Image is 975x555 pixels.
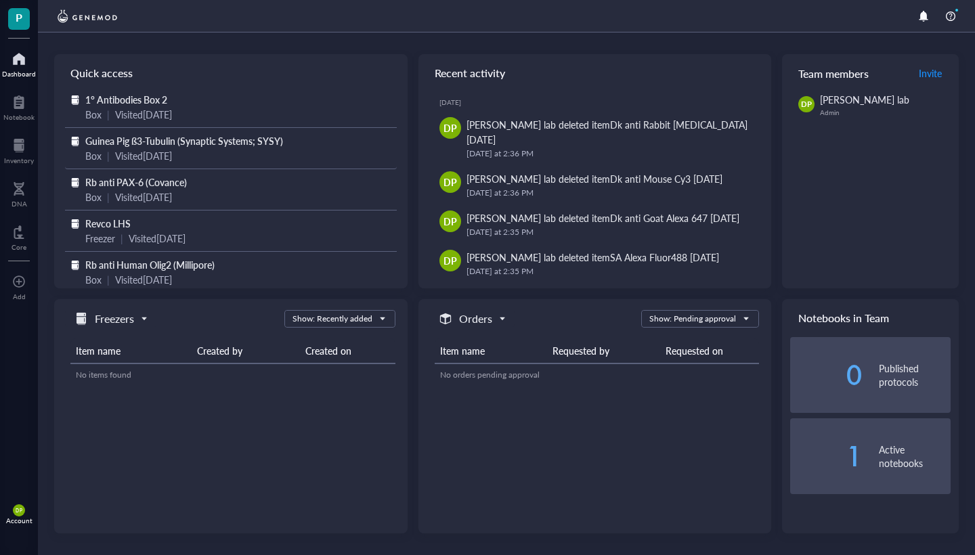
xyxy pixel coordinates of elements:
div: 1 [790,445,862,467]
div: | [107,272,110,287]
div: DNA [12,200,27,208]
span: DP [443,253,457,268]
span: DP [443,120,457,135]
th: Created on [300,338,395,363]
div: | [107,148,110,163]
a: Inventory [4,135,34,164]
th: Item name [70,338,192,363]
div: Notebooks in Team [782,299,959,337]
span: DP [443,175,457,190]
div: [DATE] [439,98,761,106]
div: Dk anti Mouse Cy3 [DATE] [610,172,722,185]
th: Created by [192,338,300,363]
div: [DATE] at 2:36 PM [467,147,750,160]
div: Box [85,272,102,287]
div: Recent activity [418,54,772,92]
div: 0 [790,364,862,386]
div: Visited [DATE] [115,107,172,122]
span: Invite [919,66,942,80]
a: Core [12,221,26,251]
div: Show: Recently added [292,313,372,325]
h5: Orders [459,311,492,327]
h5: Freezers [95,311,134,327]
div: Visited [DATE] [115,190,172,204]
div: Box [85,190,102,204]
a: Notebook [3,91,35,121]
div: | [107,190,110,204]
div: Account [6,516,32,525]
div: Visited [DATE] [129,231,186,246]
div: [DATE] at 2:35 PM [467,225,750,239]
div: | [121,231,123,246]
div: Notebook [3,113,35,121]
div: Show: Pending approval [649,313,736,325]
span: Rb anti Human Olig2 (Millipore) [85,258,215,271]
div: [PERSON_NAME] lab deleted item [467,250,720,265]
div: Dashboard [2,70,36,78]
img: genemod-logo [54,8,121,24]
div: Box [85,148,102,163]
div: Published protocols [879,361,951,388]
span: Guinea Pig ß3-Tubulin (Synaptic Systems; SYSY) [85,134,283,148]
div: SA Alexa Fluor488 [DATE] [610,250,719,264]
a: Dashboard [2,48,36,78]
span: DP [16,508,22,513]
div: Dk anti Goat Alexa 647 [DATE] [610,211,739,225]
div: [DATE] at 2:35 PM [467,265,750,278]
div: Team members [782,54,959,92]
div: Visited [DATE] [115,148,172,163]
th: Requested by [547,338,660,363]
div: [PERSON_NAME] lab deleted item [467,210,740,225]
div: Freezer [85,231,115,246]
div: No orders pending approval [440,369,754,381]
th: Item name [435,338,548,363]
span: Revco LHS [85,217,131,230]
div: Add [13,292,26,301]
div: [PERSON_NAME] lab deleted item [467,171,723,186]
span: [PERSON_NAME] lab [820,93,909,106]
div: Box [85,107,102,122]
div: [DATE] at 2:36 PM [467,186,750,200]
div: | [107,107,110,122]
span: 1° Antibodies Box 2 [85,93,167,106]
div: Core [12,243,26,251]
span: DP [443,214,457,229]
div: Active notebooks [879,443,951,470]
span: P [16,9,22,26]
th: Requested on [660,338,759,363]
div: Visited [DATE] [115,272,172,287]
button: Invite [918,62,942,84]
div: [PERSON_NAME] lab deleted item [467,117,750,147]
div: Inventory [4,156,34,164]
div: Quick access [54,54,408,92]
div: Admin [820,108,951,116]
a: DNA [12,178,27,208]
span: Rb anti PAX-6 (Covance) [85,175,187,189]
div: No items found [76,369,390,381]
span: DP [802,99,812,110]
